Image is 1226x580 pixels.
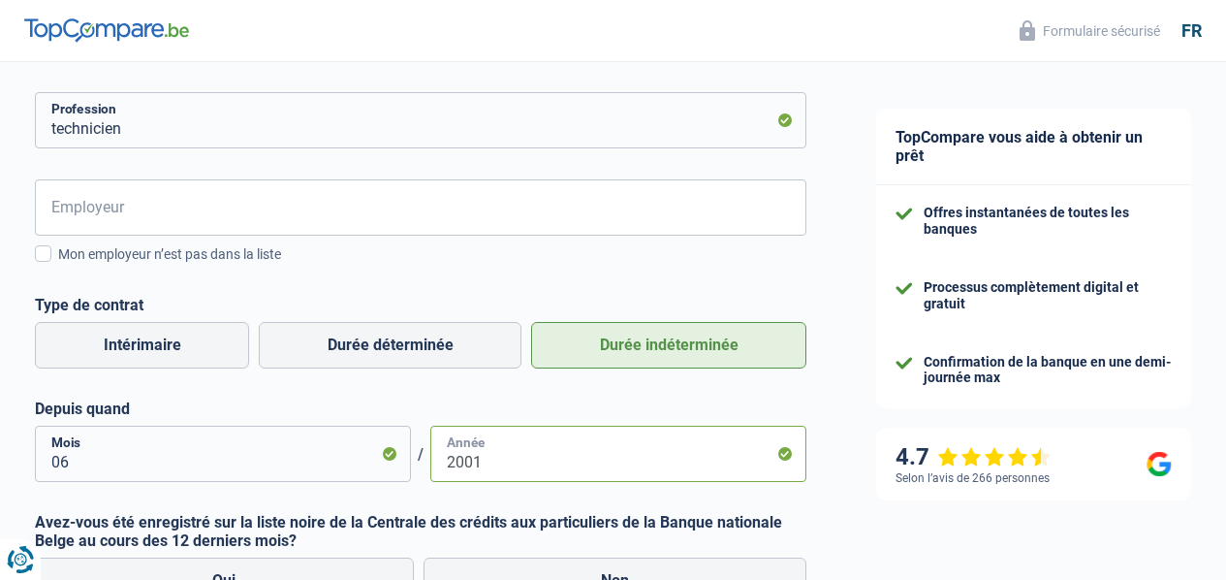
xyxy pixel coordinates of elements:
label: Durée déterminée [259,322,521,369]
div: Selon l’avis de 266 personnes [896,471,1050,485]
input: Cherchez votre employeur [35,179,806,236]
label: Type de contrat [35,296,806,314]
label: Intérimaire [35,322,249,369]
button: Formulaire sécurisé [1008,15,1172,47]
input: MM [35,426,411,482]
div: TopCompare vous aide à obtenir un prêt [876,109,1191,185]
div: Mon employeur n’est pas dans la liste [58,244,806,265]
div: Processus complètement digital et gratuit [924,279,1172,312]
label: Avez-vous été enregistré sur la liste noire de la Centrale des crédits aux particuliers de la Ban... [35,513,806,550]
div: Offres instantanées de toutes les banques [924,205,1172,238]
div: 4.7 [896,443,1052,471]
div: Confirmation de la banque en une demi-journée max [924,354,1172,387]
label: Depuis quand [35,400,806,418]
span: / [411,445,430,464]
img: TopCompare Logo [24,18,189,42]
div: fr [1181,20,1202,42]
label: Durée indéterminée [531,322,806,369]
img: Advertisement [5,259,6,260]
input: AAAA [430,426,806,482]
